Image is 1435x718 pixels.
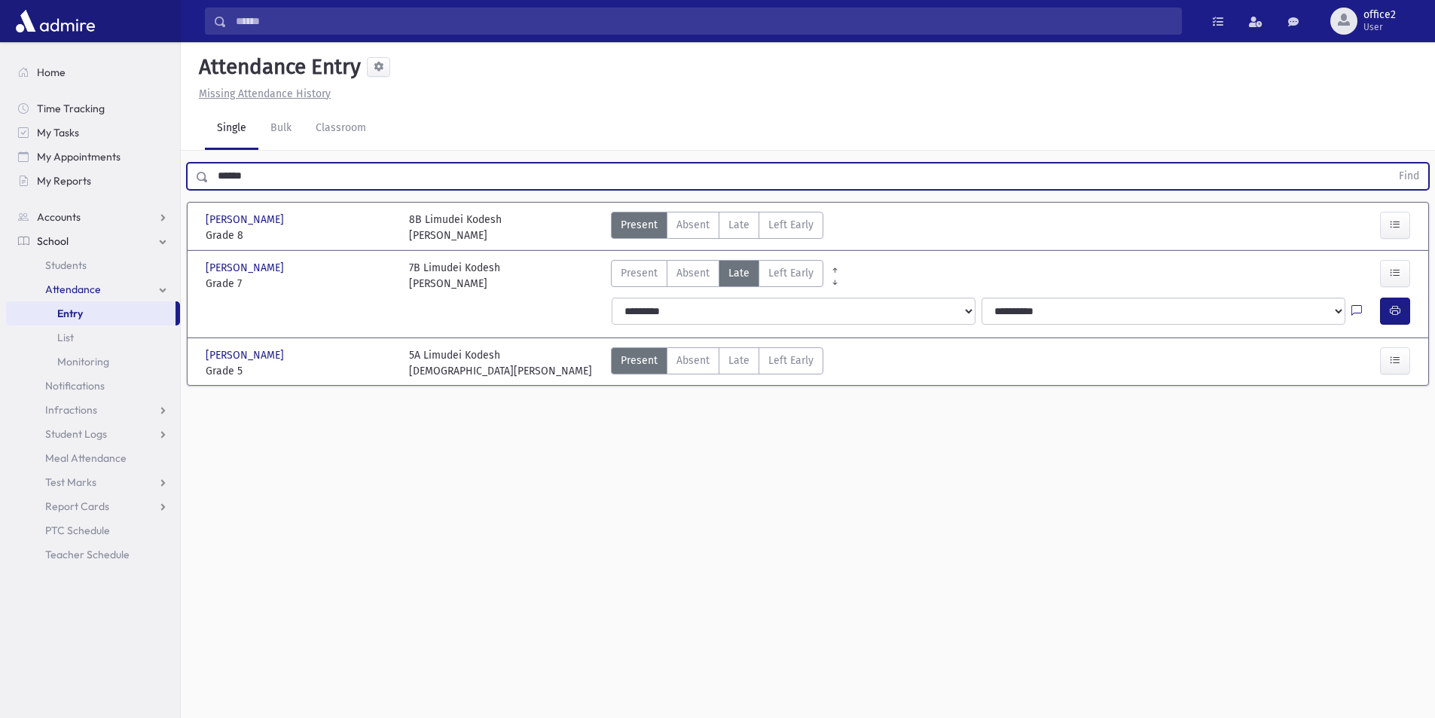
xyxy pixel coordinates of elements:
span: School [37,234,69,248]
a: Classroom [304,108,378,150]
span: Grade 5 [206,363,394,379]
span: Teacher Schedule [45,548,130,561]
div: 5A Limudei Kodesh [DEMOGRAPHIC_DATA][PERSON_NAME] [409,347,592,379]
span: Late [728,353,750,368]
a: Teacher Schedule [6,542,180,567]
span: PTC Schedule [45,524,110,537]
span: Absent [676,353,710,368]
span: Grade 8 [206,228,394,243]
a: Student Logs [6,422,180,446]
a: Infractions [6,398,180,422]
a: Home [6,60,180,84]
div: 7B Limudei Kodesh [PERSON_NAME] [409,260,500,292]
span: Attendance [45,283,101,296]
a: Meal Attendance [6,446,180,470]
div: 8B Limudei Kodesh [PERSON_NAME] [409,212,502,243]
span: Left Early [768,265,814,281]
span: office2 [1363,9,1396,21]
span: Left Early [768,353,814,368]
span: Absent [676,217,710,233]
a: Missing Attendance History [193,87,331,100]
a: Accounts [6,205,180,229]
a: Test Marks [6,470,180,494]
a: Report Cards [6,494,180,518]
div: AttTypes [611,260,823,292]
span: [PERSON_NAME] [206,260,287,276]
span: Time Tracking [37,102,105,115]
span: Monitoring [57,355,109,368]
a: Bulk [258,108,304,150]
span: Late [728,217,750,233]
button: Find [1390,163,1428,189]
span: Present [621,353,658,368]
span: Notifications [45,379,105,393]
a: Attendance [6,277,180,301]
input: Search [227,8,1181,35]
span: Left Early [768,217,814,233]
a: List [6,325,180,350]
span: Present [621,265,658,281]
div: AttTypes [611,347,823,379]
a: My Appointments [6,145,180,169]
span: Infractions [45,403,97,417]
span: User [1363,21,1396,33]
a: Monitoring [6,350,180,374]
a: Notifications [6,374,180,398]
span: Accounts [37,210,81,224]
a: My Tasks [6,121,180,145]
span: Absent [676,265,710,281]
span: My Reports [37,174,91,188]
span: Test Marks [45,475,96,489]
span: [PERSON_NAME] [206,212,287,228]
a: School [6,229,180,253]
span: Student Logs [45,427,107,441]
span: My Appointments [37,150,121,163]
span: Present [621,217,658,233]
a: PTC Schedule [6,518,180,542]
span: List [57,331,74,344]
h5: Attendance Entry [193,54,361,80]
span: Late [728,265,750,281]
span: Students [45,258,87,272]
a: Students [6,253,180,277]
img: AdmirePro [12,6,99,36]
u: Missing Attendance History [199,87,331,100]
span: My Tasks [37,126,79,139]
a: Entry [6,301,176,325]
a: My Reports [6,169,180,193]
span: Report Cards [45,500,109,513]
span: Home [37,66,66,79]
span: Meal Attendance [45,451,127,465]
span: Entry [57,307,83,320]
a: Single [205,108,258,150]
span: [PERSON_NAME] [206,347,287,363]
a: Time Tracking [6,96,180,121]
div: AttTypes [611,212,823,243]
span: Grade 7 [206,276,394,292]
